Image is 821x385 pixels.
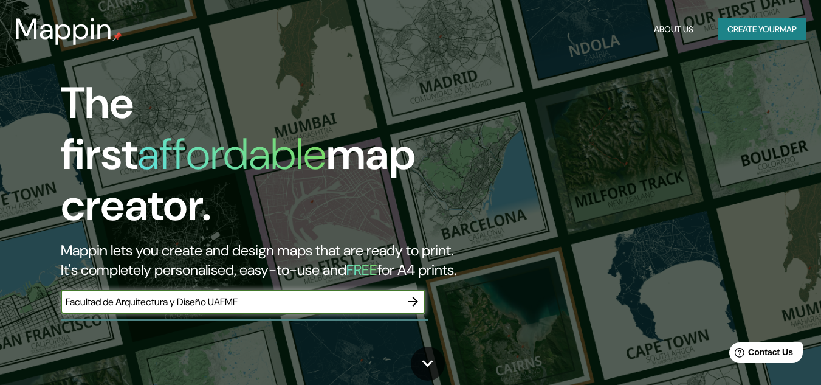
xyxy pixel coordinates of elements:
button: Create yourmap [718,18,806,41]
button: About Us [649,18,698,41]
input: Choose your favourite place [61,295,401,309]
h5: FREE [346,260,377,279]
h2: Mappin lets you create and design maps that are ready to print. It's completely personalised, eas... [61,241,472,280]
iframe: Help widget launcher [713,338,808,372]
img: mappin-pin [112,32,122,41]
h3: Mappin [15,12,112,46]
h1: affordable [137,126,326,182]
h1: The first map creator. [61,78,472,241]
